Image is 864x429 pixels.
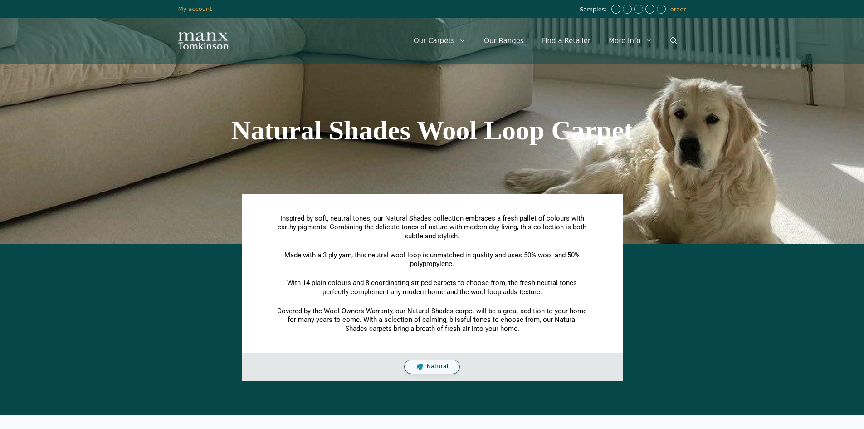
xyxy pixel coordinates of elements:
a: Find a Retailer [533,27,600,54]
a: More Info [600,27,661,54]
h1: Natural Shades Wool Loop Carpet [178,117,686,144]
span: Natural [426,363,448,370]
p: Covered by the Wool Owners Warranty, our Natural Shades carpet will be a great addition to your h... [276,307,589,334]
a: My account [178,5,212,12]
nav: Primary [405,27,686,54]
a: Our Carpets [405,27,475,54]
span: Made with a 3 ply yarn, this neutral wool loop is unmatched in quality and uses 50% wool and 50% ... [284,251,580,268]
span: With 14 plain colours and 8 coordinating striped carpets to choose from, the fresh neutral tones ... [287,279,577,296]
span: Inspired by soft, neutral tones, our Natural Shades collection embraces a fresh pallet of colours... [278,214,586,240]
span: Samples: [580,6,609,14]
a: Open Search Bar [661,27,686,54]
a: Our Ranges [475,27,533,54]
img: Manx Tomkinson [178,32,228,49]
a: order [670,6,686,13]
